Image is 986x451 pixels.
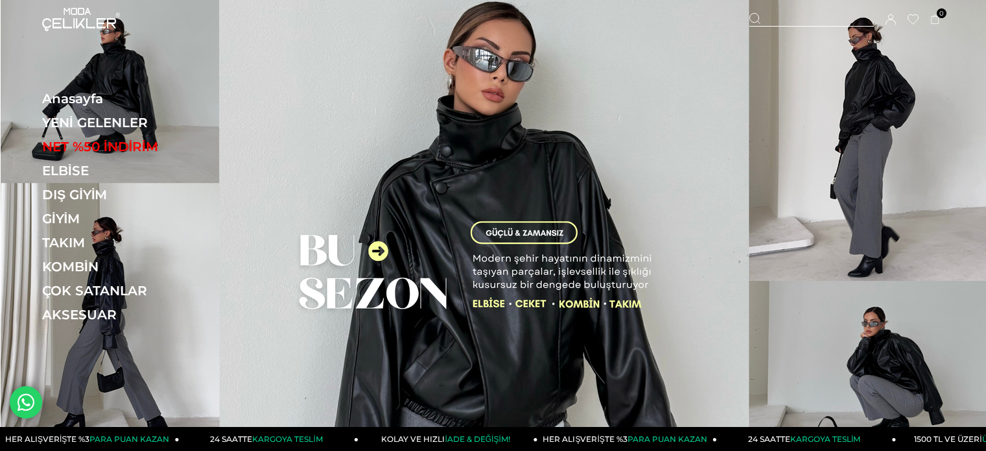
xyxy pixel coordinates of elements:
[42,115,220,130] a: YENİ GELENLER
[180,427,359,451] a: 24 SAATTEKARGOYA TESLİM
[42,163,220,178] a: ELBİSE
[538,427,718,451] a: HER ALIŞVERİŞTE %3PARA PUAN KAZAN
[42,187,220,202] a: DIŞ GİYİM
[937,8,946,18] span: 0
[42,283,220,299] a: ÇOK SATANLAR
[42,139,220,154] a: NET %50 İNDİRİM
[42,8,120,31] img: logo
[42,307,220,323] a: AKSESUAR
[42,91,220,106] a: Anasayfa
[42,259,220,274] a: KOMBİN
[358,427,538,451] a: KOLAY VE HIZLIİADE & DEĞİŞİM!
[252,434,322,444] span: KARGOYA TESLİM
[717,427,897,451] a: 24 SAATTEKARGOYA TESLİM
[42,235,220,250] a: TAKIM
[930,15,940,25] a: 0
[42,211,220,226] a: GİYİM
[445,434,510,444] span: İADE & DEĞİŞİM!
[628,434,707,444] span: PARA PUAN KAZAN
[89,434,169,444] span: PARA PUAN KAZAN
[790,434,860,444] span: KARGOYA TESLİM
